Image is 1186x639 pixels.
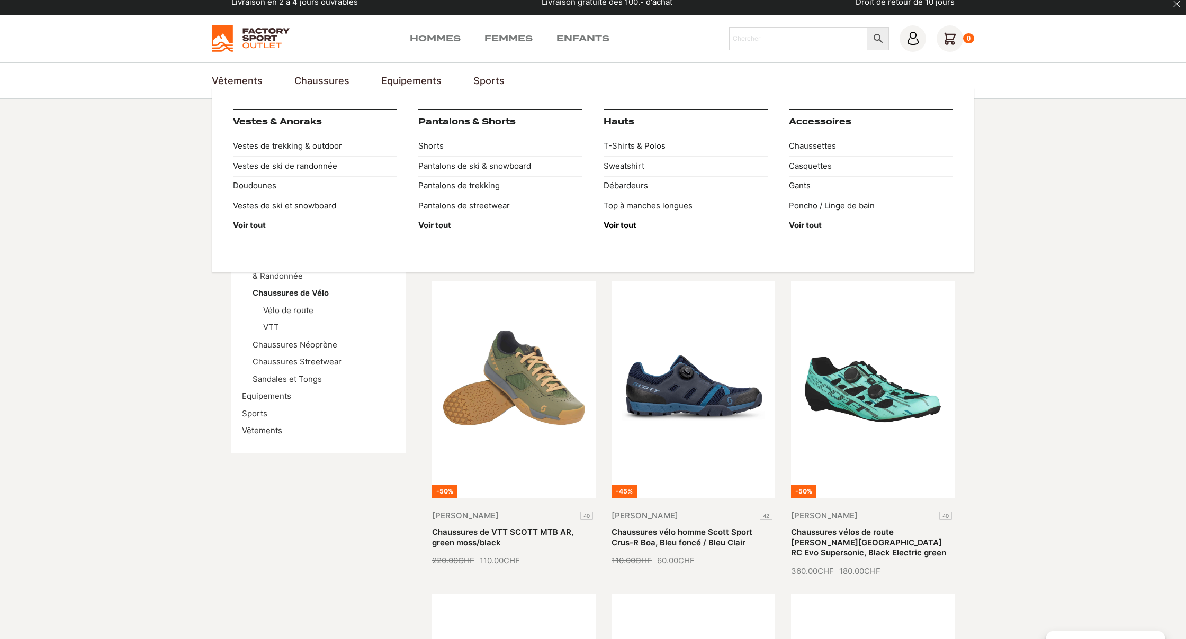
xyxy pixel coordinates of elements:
a: Vestes de ski de randonnée [233,156,397,176]
a: Accessoires [789,117,851,126]
strong: Voir tout [418,220,451,230]
a: Poncho / Linge de bain [789,196,953,216]
a: Equipements [381,74,442,88]
a: Voir tout [604,216,768,236]
a: Vestes & Anoraks [233,117,322,126]
a: Gants [789,176,953,196]
a: VTT [263,322,279,332]
strong: Voir tout [604,220,636,230]
a: Chaussettes [789,136,953,157]
a: Casquettes [789,156,953,176]
a: Vestes de trekking & outdoor [233,136,397,157]
a: Vélo de route [263,305,313,315]
a: Top à manches longues [604,196,768,216]
a: Débardeurs [604,176,768,196]
a: Chaussures Néoprène [253,340,337,350]
a: Chaussures Streetwear [253,357,342,367]
a: Vestes de ski et snowboard [233,196,397,216]
a: T-Shirts & Polos [604,136,768,157]
a: Chaussures de Vélo [253,288,329,298]
a: Shorts [418,136,582,157]
img: Factory Sport Outlet [212,25,290,52]
input: Chercher [729,27,867,50]
a: Vêtements [212,74,263,88]
a: Voir tout [233,216,397,236]
a: Voir tout [418,216,582,236]
a: Sports [473,74,505,88]
div: 0 [963,33,974,44]
a: Doudounes [233,176,397,196]
a: Vêtements [242,425,282,435]
a: Chaussures de VTT SCOTT MTB AR, green moss/black [432,527,573,547]
a: Equipements [242,391,291,401]
a: Pantalons de ski & snowboard [418,156,582,176]
a: Sweatshirt [604,156,768,176]
a: Chaussures vélo homme Scott Sport Crus-R Boa, Bleu foncé / Bleu Clair [612,527,752,547]
a: Enfants [556,32,609,45]
a: Pantalons de streetwear [418,196,582,216]
a: Pantalons de trekking [418,176,582,196]
a: Pantalons & Shorts [418,117,516,126]
strong: Voir tout [789,220,822,230]
a: Sandales et Tongs [253,374,322,384]
a: Chaussures [294,74,349,88]
a: Sports [242,408,267,418]
a: Chaussures de Trekking & Randonnée [253,259,344,281]
a: Hommes [410,32,461,45]
a: Voir tout [789,216,953,236]
strong: Voir tout [233,220,266,230]
a: Chaussures vélos de route [PERSON_NAME][GEOGRAPHIC_DATA] RC Evo Supersonic, Black Electric green [791,527,946,558]
a: Hauts [604,117,634,126]
a: Femmes [484,32,533,45]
